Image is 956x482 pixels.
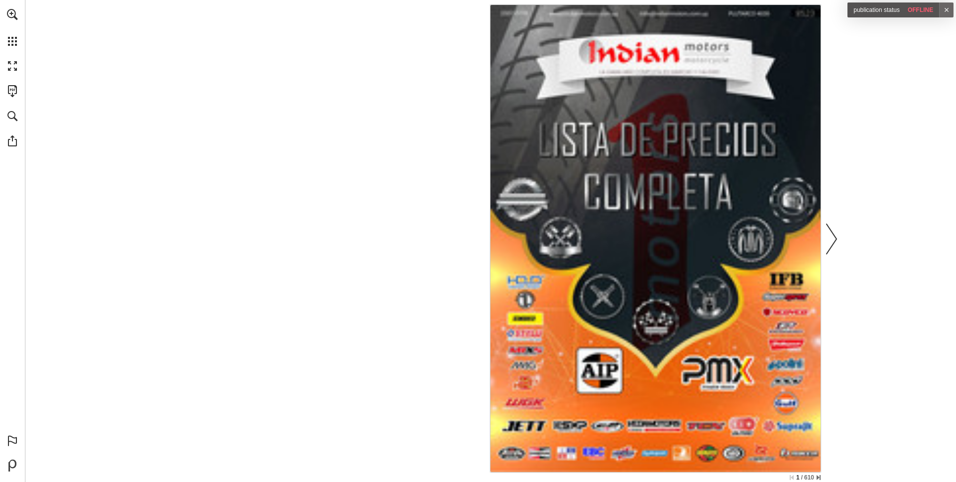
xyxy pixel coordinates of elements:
a: Next page [821,7,842,470]
span: 610 [804,474,814,482]
span: Publication Status [853,6,900,13]
span: 1 [796,474,800,482]
section: Publication Content - Mamba Dev - Analytics Dasboard - indian-motors (1) [160,5,821,472]
a: Skip to the first page [790,475,794,480]
img: info@indianmotors.com.uy www.indianmotors.com.uy 2507-7779 PLUTARCO 4030 8523 [490,5,821,472]
a: Skip to the last page [817,475,821,480]
a: ✕ [939,2,954,17]
span: / [800,474,804,482]
div: offline [847,2,939,17]
span: Current page position is 1 of 610 [796,474,814,481]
